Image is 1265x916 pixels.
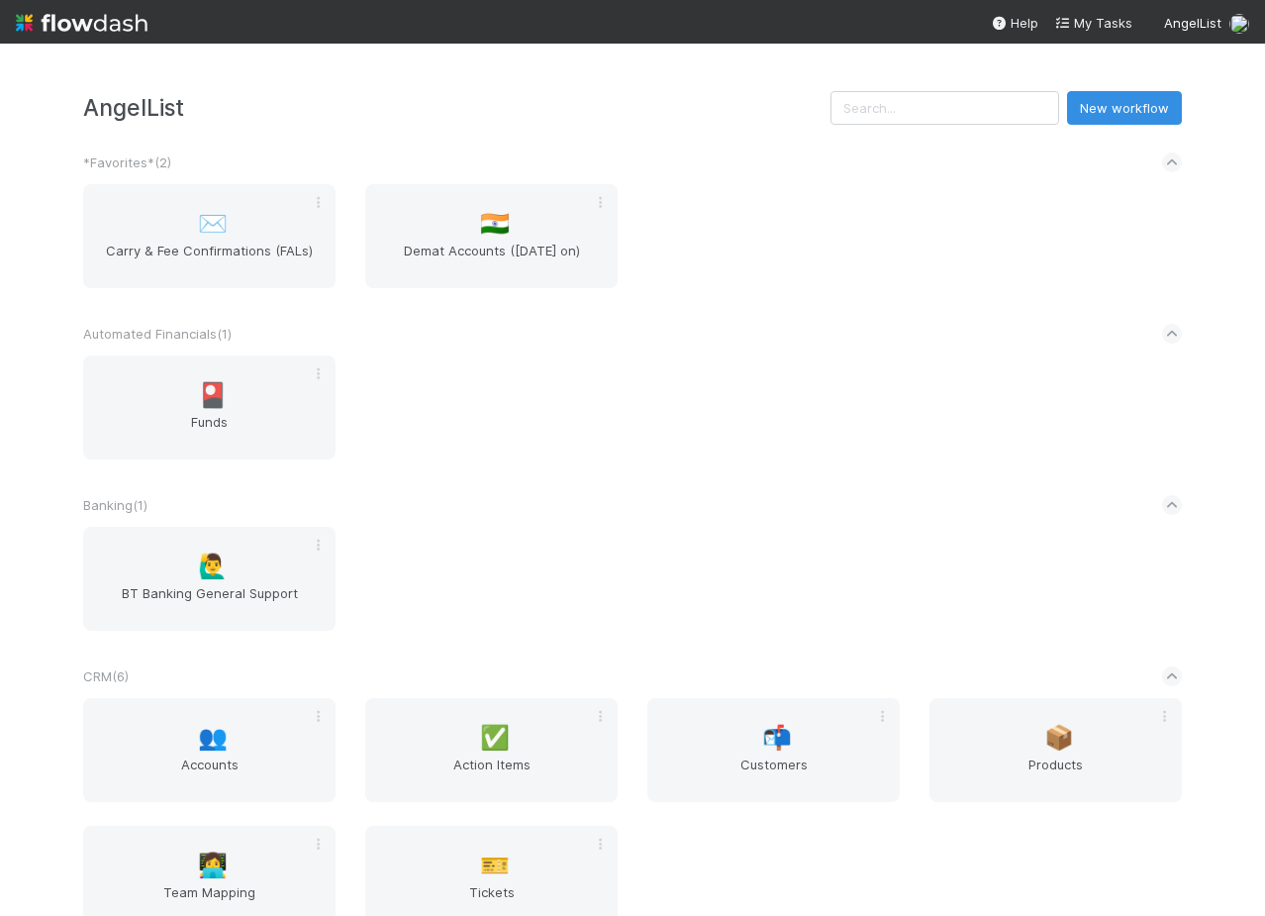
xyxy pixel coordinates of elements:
[937,755,1174,794] span: Products
[1044,725,1074,751] span: 📦
[1229,14,1249,34] img: avatar_18c010e4-930e-4480-823a-7726a265e9dd.png
[198,853,228,878] span: 👩‍💻
[83,154,171,170] span: *Favorites* ( 2 )
[1067,91,1182,125] button: New workflow
[373,755,610,794] span: Action Items
[655,755,892,794] span: Customers
[83,94,830,121] h3: AngelList
[83,527,336,631] a: 🙋‍♂️BT Banking General Support
[198,382,228,408] span: 🎴
[1164,15,1221,31] span: AngelList
[762,725,792,751] span: 📬
[1054,13,1132,33] a: My Tasks
[830,91,1059,125] input: Search...
[83,698,336,802] a: 👥Accounts
[91,241,328,280] span: Carry & Fee Confirmations (FALs)
[16,6,147,40] img: logo-inverted-e16ddd16eac7371096b0.svg
[83,497,147,513] span: Banking ( 1 )
[83,356,336,459] a: 🎴Funds
[365,184,618,288] a: 🇮🇳Demat Accounts ([DATE] on)
[83,184,336,288] a: ✉️Carry & Fee Confirmations (FALs)
[365,698,618,802] a: ✅Action Items
[480,725,510,751] span: ✅
[198,211,228,237] span: ✉️
[991,13,1038,33] div: Help
[929,698,1182,802] a: 📦Products
[480,853,510,878] span: 🎫
[91,583,328,623] span: BT Banking General Support
[1054,15,1132,31] span: My Tasks
[647,698,900,802] a: 📬Customers
[198,554,228,579] span: 🙋‍♂️
[91,412,328,452] span: Funds
[83,326,232,342] span: Automated Financials ( 1 )
[480,211,510,237] span: 🇮🇳
[91,755,328,794] span: Accounts
[373,241,610,280] span: Demat Accounts ([DATE] on)
[198,725,228,751] span: 👥
[83,668,129,684] span: CRM ( 6 )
